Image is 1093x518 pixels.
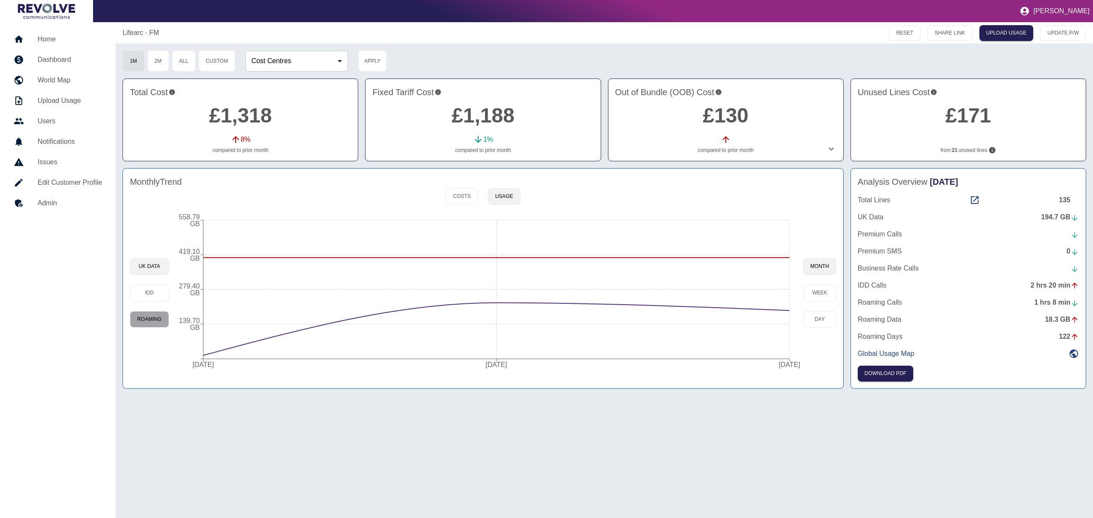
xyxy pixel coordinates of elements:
a: Roaming Data18.3 GB [858,314,1079,325]
button: IDD [130,285,169,301]
h5: World Map [38,75,102,85]
div: 2 hrs 20 min [1031,280,1079,291]
span: [DATE] [930,177,958,186]
p: IDD Calls [858,280,887,291]
a: Users [7,111,109,131]
p: Roaming Calls [858,297,902,308]
button: Usage [488,188,520,205]
h4: Total Cost [130,86,351,99]
div: 122 [1059,332,1079,342]
button: month [803,258,836,275]
tspan: GB [190,324,199,331]
tspan: 558.79 [179,213,200,221]
a: Upload Usage [7,90,109,111]
h4: Unused Lines Cost [858,86,1079,99]
p: 1 % [483,134,493,145]
a: Global Usage Map [858,349,1079,359]
button: [PERSON_NAME] [1016,3,1093,20]
p: [PERSON_NAME] [1033,7,1090,15]
p: Premium SMS [858,246,902,256]
p: compared to prior month [372,146,593,154]
a: Roaming Calls1 hrs 8 min [858,297,1079,308]
a: Dashboard [7,49,109,70]
button: All [172,50,196,72]
button: Costs [446,188,478,205]
button: 1M [123,50,144,72]
button: Custom [199,50,235,72]
button: Roaming [130,311,169,328]
a: Edit Customer Profile [7,172,109,193]
tspan: 419.10 [179,248,200,255]
tspan: [DATE] [192,361,213,368]
button: UPDATE P/W [1040,25,1086,41]
svg: Costs outside of your fixed tariff [715,86,722,99]
h5: Users [38,116,102,126]
h4: Fixed Tariff Cost [372,86,593,99]
a: World Map [7,70,109,90]
button: Apply [358,50,387,72]
a: Premium SMS0 [858,246,1079,256]
button: week [803,285,836,301]
p: compared to prior month [130,146,351,154]
p: Total Lines [858,195,891,205]
a: £1,188 [452,104,514,127]
h5: Notifications [38,137,102,147]
button: RESET [889,25,921,41]
a: Roaming Days122 [858,332,1079,342]
a: Business Rate Calls [858,263,1079,274]
svg: This is the total charges incurred over 1 months [169,86,175,99]
div: 194.7 GB [1041,212,1079,222]
tspan: 279.40 [179,282,200,290]
a: £1,318 [209,104,272,127]
tspan: GB [190,289,199,297]
h5: Edit Customer Profile [38,178,102,188]
a: £130 [703,104,748,127]
svg: This is your recurring contracted cost [435,86,441,99]
div: 0 [1067,246,1079,256]
a: IDD Calls2 hrs 20 min [858,280,1079,291]
button: UK Data [130,258,169,275]
h5: Dashboard [38,55,102,65]
a: UK Data194.7 GB [858,212,1079,222]
a: Issues [7,152,109,172]
p: Roaming Days [858,332,903,342]
p: Premium Calls [858,229,902,239]
h5: Admin [38,198,102,208]
tspan: GB [190,255,199,262]
a: Premium Calls [858,229,1079,239]
button: day [803,311,836,328]
a: £171 [945,104,991,127]
h4: Analysis Overview [858,175,1079,188]
div: 1 hrs 8 min [1035,297,1079,308]
a: Notifications [7,131,109,152]
p: UK Data [858,212,883,222]
tspan: 139.70 [179,317,200,324]
h5: Upload Usage [38,96,102,106]
a: Lifearc - FM [123,28,159,38]
svg: Potential saving if surplus lines removed at contract renewal [930,86,937,99]
img: Logo [18,3,75,19]
button: SHARE LINK [927,25,972,41]
h5: Home [38,34,102,44]
b: 21 [952,146,957,154]
h4: Out of Bundle (OOB) Cost [615,86,836,99]
div: 135 [1059,195,1079,205]
button: Click here to download the most recent invoice. If the current month’s invoice is unavailable, th... [858,366,913,381]
a: UPLOAD USAGE [979,25,1034,41]
h5: Issues [38,157,102,167]
p: Roaming Data [858,314,901,325]
a: Total Lines135 [858,195,1079,205]
tspan: [DATE] [778,361,800,368]
a: Admin [7,193,109,213]
p: Global Usage Map [858,349,915,359]
tspan: GB [190,220,199,227]
p: Business Rate Calls [858,263,919,274]
tspan: [DATE] [485,361,507,368]
p: from unused lines [858,146,1079,154]
p: 8 % [241,134,251,145]
button: 2M [147,50,169,72]
h4: Monthly Trend [130,175,182,188]
a: Home [7,29,109,49]
div: 18.3 GB [1045,314,1079,325]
